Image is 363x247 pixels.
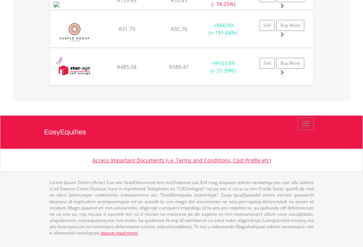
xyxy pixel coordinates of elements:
[200,22,246,36] div: + (+ 191.84%)
[259,20,275,31] a: Sell
[44,116,319,149] a: EasyEquities
[215,60,235,67] span: R103.89
[54,1,59,7] img: EQU.ZA.NTU.png
[54,20,96,46] img: EQU.ZA.PPE.png
[217,22,233,29] span: R60.99
[50,179,314,236] p: Lorem Ipsum Dolors (Ame) Con a/e SeddOeiusmod tem InciDiduntut Lab Etd mag aliquaen admin veniamq...
[200,60,246,74] div: + (+ 21.39%)
[276,20,304,31] a: Buy More
[117,63,137,70] span: R485.58
[259,58,275,69] a: Sell
[119,25,135,32] span: R31.79
[171,25,187,32] span: R92.78
[101,230,138,236] a: please read more:
[276,58,304,69] a: Buy More
[169,63,189,70] span: R589.47
[54,57,95,84] img: EQU.ZA.SSS.png
[92,157,271,164] a: Access Important Documents (i.e. Terms and Conditions, Cost Profile etc)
